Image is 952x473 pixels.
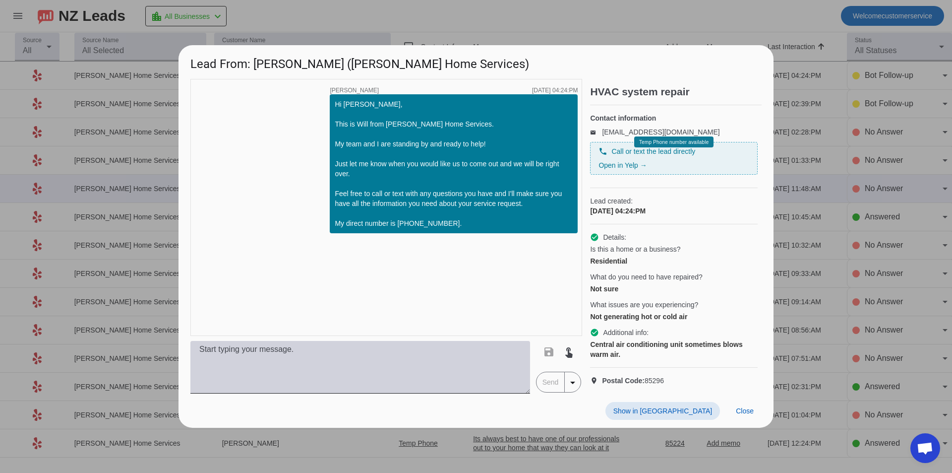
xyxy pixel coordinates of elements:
[590,130,602,135] mat-icon: email
[602,377,645,385] strong: Postal Code:
[611,146,695,156] span: Call or text the lead directly
[590,256,758,266] div: Residential
[567,377,579,389] mat-icon: arrow_drop_down
[602,376,664,386] span: 85296
[590,312,758,322] div: Not generating hot or cold air
[728,402,762,420] button: Close
[590,196,758,206] span: Lead created:
[590,300,698,310] span: What issues are you experiencing?
[532,87,578,93] div: [DATE] 04:24:PM
[563,346,575,358] mat-icon: touch_app
[590,339,758,359] div: Central air conditioning unit sometimes blows warm air.
[736,407,754,415] span: Close
[590,284,758,294] div: Not sure
[605,402,720,420] button: Show in [GEOGRAPHIC_DATA]
[603,328,649,338] span: Additional info:
[639,139,709,145] span: Temp Phone number available
[590,377,602,385] mat-icon: location_on
[335,99,573,228] div: Hi [PERSON_NAME], This is Will from [PERSON_NAME] Home Services. My team and I are standing by an...
[590,87,762,97] h2: HVAC system repair
[590,244,680,254] span: Is this a home or a business?
[590,206,758,216] div: [DATE] 04:24:PM
[598,161,647,169] a: Open in Yelp →
[590,233,599,242] mat-icon: check_circle
[910,433,940,463] div: Open chat
[602,128,719,136] a: [EMAIL_ADDRESS][DOMAIN_NAME]
[590,328,599,337] mat-icon: check_circle
[598,147,607,156] mat-icon: phone
[613,407,712,415] span: Show in [GEOGRAPHIC_DATA]
[590,272,703,282] span: What do you need to have repaired?
[590,113,758,123] h4: Contact information
[330,87,379,93] span: [PERSON_NAME]
[178,45,773,78] h1: Lead From: [PERSON_NAME] ([PERSON_NAME] Home Services)
[603,232,626,242] span: Details:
